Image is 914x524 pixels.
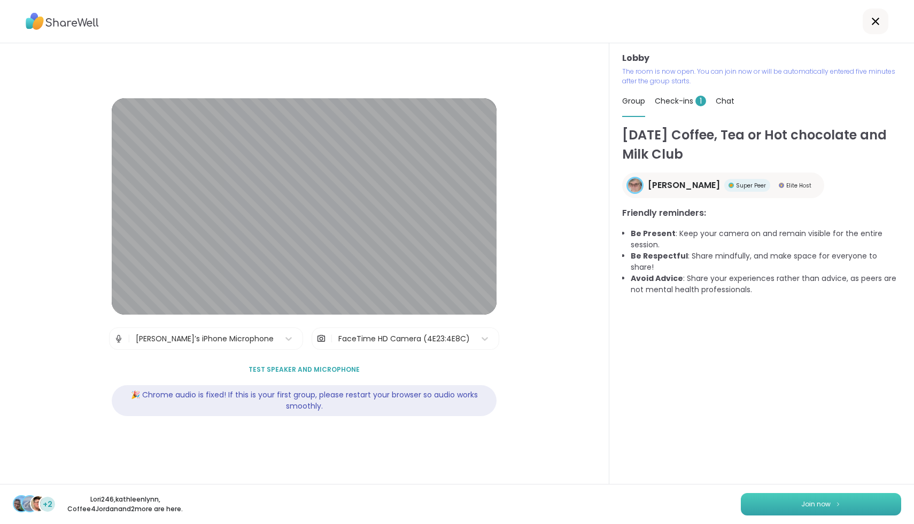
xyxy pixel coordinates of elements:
[801,499,831,509] span: Join now
[622,173,824,198] a: Susan[PERSON_NAME]Super PeerSuper PeerElite HostElite Host
[655,96,706,106] span: Check-ins
[316,328,326,349] img: Camera
[631,251,901,273] li: : Share mindfully, and make space for everyone to share!
[741,493,901,515] button: Join now
[695,96,706,106] span: 1
[330,328,333,349] span: |
[648,179,720,192] span: [PERSON_NAME]
[31,496,46,511] img: Coffee4Jordan
[631,273,901,295] li: : Share your experiences rather than advice, as peers are not mental health professionals.
[43,499,52,510] span: +2
[835,501,841,507] img: ShareWell Logomark
[622,67,901,86] p: The room is now open. You can join now or will be automatically entered five minutes after the gr...
[114,328,123,349] img: Microphone
[338,333,470,345] div: FaceTime HD Camera (4E23:4E8C)
[65,495,185,514] p: Lori246 , kathleenlynn , Coffee4Jordan and 2 more are here.
[128,328,130,349] span: |
[136,333,274,345] div: [PERSON_NAME]’s iPhone Microphone
[716,96,734,106] span: Chat
[22,496,37,511] img: kathleenlynn
[622,126,901,164] h1: [DATE] Coffee, Tea or Hot chocolate and Milk Club
[736,182,766,190] span: Super Peer
[14,496,29,511] img: Lori246
[786,182,811,190] span: Elite Host
[249,365,360,374] span: Test speaker and microphone
[628,178,642,192] img: Susan
[622,52,901,65] h3: Lobby
[622,96,645,106] span: Group
[112,385,497,416] div: 🎉 Chrome audio is fixed! If this is your first group, please restart your browser so audio works ...
[631,273,683,284] b: Avoid Advice
[779,183,784,188] img: Elite Host
[244,358,364,381] button: Test speaker and microphone
[26,9,99,34] img: ShareWell Logo
[622,207,901,220] h3: Friendly reminders:
[631,228,901,251] li: : Keep your camera on and remain visible for the entire session.
[631,251,688,261] b: Be Respectful
[729,183,734,188] img: Super Peer
[631,228,676,239] b: Be Present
